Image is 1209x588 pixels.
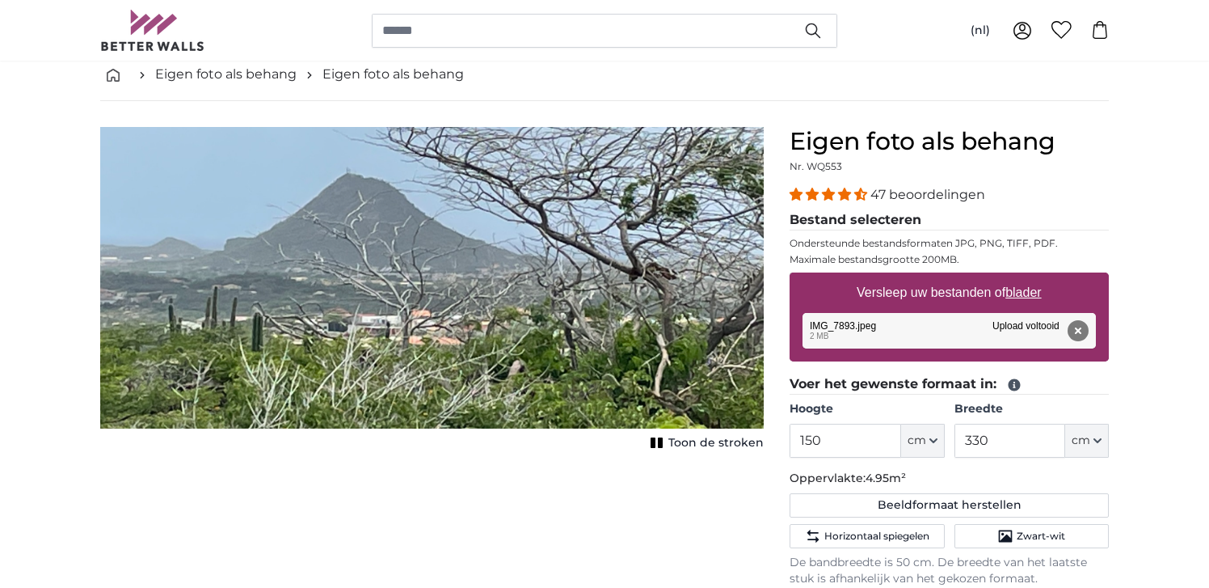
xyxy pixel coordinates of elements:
span: cm [908,433,926,449]
div: 1 of 1 [100,127,764,455]
label: Breedte [954,401,1109,417]
button: Beeldformaat herstellen [790,493,1109,518]
span: cm [1072,433,1090,449]
button: Horizontaal spiegelen [790,524,944,548]
p: Oppervlakte: [790,471,1109,487]
h1: Eigen foto als behang [790,127,1109,156]
span: Nr. WQ553 [790,160,842,172]
a: Eigen foto als behang [155,65,297,84]
legend: Bestand selecteren [790,210,1109,231]
span: 4.38 stars [790,187,870,202]
span: 4.95m² [866,471,906,485]
p: Ondersteunde bestandsformaten JPG, PNG, TIFF, PDF. [790,237,1109,250]
label: Versleep uw bestanden of [850,277,1048,309]
label: Hoogte [790,401,944,417]
button: cm [901,424,945,458]
img: personalised-photo [100,127,764,429]
legend: Voer het gewenste formaat in: [790,374,1109,395]
img: Betterwalls [100,10,205,51]
span: Horizontaal spiegelen [824,530,929,543]
button: Zwart-wit [954,524,1109,548]
button: cm [1065,424,1109,458]
u: blader [1005,286,1041,299]
button: Toon de stroken [646,432,764,455]
a: Eigen foto als behang [322,65,464,84]
span: Toon de stroken [668,435,764,451]
p: De bandbreedte is 50 cm. De breedte van het laatste stuk is afhankelijk van het gekozen formaat. [790,555,1109,587]
nav: breadcrumbs [100,49,1109,101]
button: (nl) [958,16,1003,45]
span: Zwart-wit [1017,530,1065,543]
p: Maximale bestandsgrootte 200MB. [790,253,1109,266]
span: 47 beoordelingen [870,187,985,202]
